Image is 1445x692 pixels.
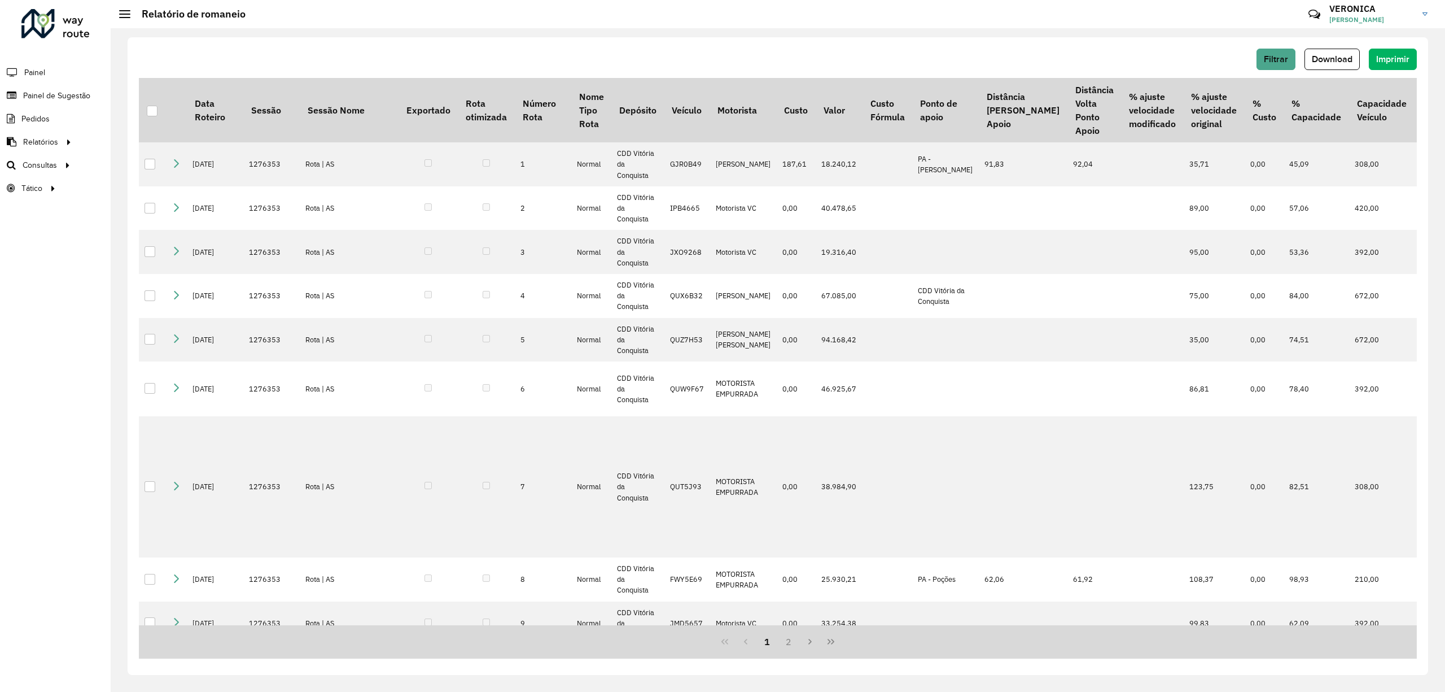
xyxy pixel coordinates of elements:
td: Rota | AS [300,230,399,274]
td: CDD Vitória da Conquista [611,186,664,230]
td: 672,00 [1349,274,1414,318]
button: 1 [756,631,778,652]
td: 308,00 [1349,416,1414,558]
th: Veículo [664,78,710,142]
td: [PERSON_NAME] [710,142,777,186]
th: Valor [816,78,862,142]
th: Sessão [243,78,300,142]
td: Normal [571,318,611,362]
td: QUX6B32 [664,274,710,318]
th: Capacidade Veículo [1349,78,1414,142]
td: 0,00 [777,186,816,230]
span: Download [1312,54,1352,64]
td: 95,00 [1184,230,1245,274]
td: 18.240,12 [816,142,862,186]
td: [DATE] [187,274,243,318]
td: 0,00 [777,318,816,362]
td: 1276353 [243,274,300,318]
td: 392,00 [1349,362,1414,416]
td: [DATE] [187,186,243,230]
h3: VERONICA [1329,3,1414,14]
th: Nome Tipo Rota [571,78,611,142]
th: Motorista [710,78,777,142]
td: Motorista VC [710,186,777,230]
td: 99,83 [1184,602,1245,646]
td: CDD Vitória da Conquista [611,142,664,186]
th: % ajuste velocidade modificado [1121,78,1183,142]
span: Relatórios [23,136,58,148]
th: Sessão Nome [300,78,399,142]
span: Tático [21,182,42,194]
td: 308,00 [1349,142,1414,186]
td: CDD Vitória da Conquista [611,602,664,646]
td: 1276353 [243,142,300,186]
td: 1276353 [243,230,300,274]
td: 82,51 [1284,416,1348,558]
button: Last Page [820,631,842,652]
a: Contato Rápido [1302,2,1326,27]
td: QUT5J93 [664,416,710,558]
td: 0,00 [777,602,816,646]
td: 1276353 [243,416,300,558]
td: 1276353 [243,602,300,646]
td: MOTORISTA EMPURRADA [710,416,777,558]
td: MOTORISTA EMPURRADA [710,362,777,416]
td: Normal [571,230,611,274]
td: Normal [571,142,611,186]
td: 94.168,42 [816,318,862,362]
td: CDD Vitória da Conquista [611,230,664,274]
td: CDD Vitória da Conquista [611,416,664,558]
td: Normal [571,602,611,646]
span: Consultas [23,159,57,171]
td: 0,00 [1245,602,1284,646]
th: Distância [PERSON_NAME] Apoio [979,78,1067,142]
td: 8 [515,558,571,602]
th: Distância Volta Ponto Apoio [1067,78,1121,142]
td: [DATE] [187,558,243,602]
td: GJR0B49 [664,142,710,186]
th: Exportado [399,78,458,142]
td: 84,00 [1284,274,1348,318]
td: 0,00 [777,230,816,274]
td: 0,00 [777,558,816,602]
td: 46.925,67 [816,362,862,416]
button: Imprimir [1369,49,1417,70]
td: QUW9F67 [664,362,710,416]
td: 0,00 [1245,186,1284,230]
td: [PERSON_NAME] [710,274,777,318]
td: MOTORISTA EMPURRADA [710,558,777,602]
td: PA - [PERSON_NAME] [912,142,979,186]
td: 5 [515,318,571,362]
td: Rota | AS [300,274,399,318]
td: 0,00 [777,362,816,416]
th: % ajuste velocidade original [1184,78,1245,142]
td: 2 [515,186,571,230]
td: 45,09 [1284,142,1348,186]
td: 62,09 [1284,602,1348,646]
td: 6 [515,362,571,416]
td: CDD Vitória da Conquista [611,362,664,416]
td: 38.984,90 [816,416,862,558]
td: 9 [515,602,571,646]
span: [PERSON_NAME] [1329,15,1414,25]
td: 53,36 [1284,230,1348,274]
td: 392,00 [1349,230,1414,274]
td: 0,00 [1245,230,1284,274]
td: 392,00 [1349,602,1414,646]
th: Data Roteiro [187,78,243,142]
td: JXO9268 [664,230,710,274]
td: 78,40 [1284,362,1348,416]
th: Custo [777,78,816,142]
td: 4 [515,274,571,318]
td: 67.085,00 [816,274,862,318]
td: Rota | AS [300,362,399,416]
td: 420,00 [1349,186,1414,230]
td: CDD Vitória da Conquista [611,558,664,602]
td: [DATE] [187,362,243,416]
td: Normal [571,416,611,558]
td: Normal [571,362,611,416]
td: 86,81 [1184,362,1245,416]
td: 0,00 [1245,274,1284,318]
td: 92,04 [1067,142,1121,186]
th: % Capacidade [1284,78,1348,142]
